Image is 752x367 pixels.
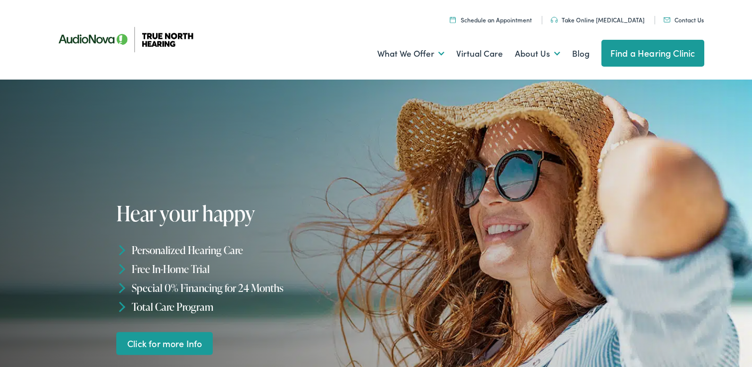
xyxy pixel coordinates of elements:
li: Personalized Hearing Care [116,241,379,260]
a: Schedule an Appointment [450,15,532,24]
a: Find a Hearing Clinic [601,40,704,67]
h1: Hear your happy [116,202,379,225]
li: Special 0% Financing for 24 Months [116,278,379,297]
img: Icon symbolizing a calendar in color code ffb348 [450,16,456,23]
a: What We Offer [377,35,444,72]
li: Total Care Program [116,297,379,316]
a: Contact Us [664,15,704,24]
a: Take Online [MEDICAL_DATA] [551,15,645,24]
a: Click for more Info [116,332,213,355]
img: Headphones icon in color code ffb348 [551,17,558,23]
a: About Us [515,35,560,72]
a: Blog [572,35,589,72]
img: Mail icon in color code ffb348, used for communication purposes [664,17,670,22]
li: Free In-Home Trial [116,260,379,278]
a: Virtual Care [456,35,503,72]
